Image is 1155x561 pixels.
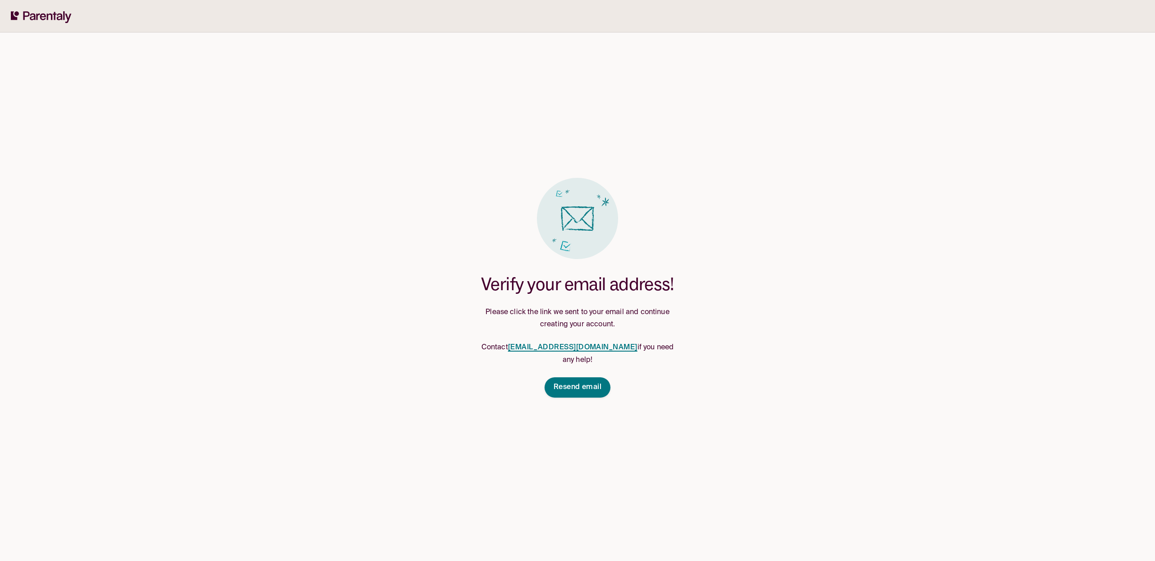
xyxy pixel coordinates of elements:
[508,344,638,351] a: [EMAIL_ADDRESS][DOMAIN_NAME]
[554,383,602,392] span: Resend email
[481,344,674,363] span: Contact if you need any help!
[545,377,611,398] button: Resend email
[476,306,679,331] p: Please click the link we sent to your email and continue creating your account.
[481,274,674,296] h1: Verify your email address!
